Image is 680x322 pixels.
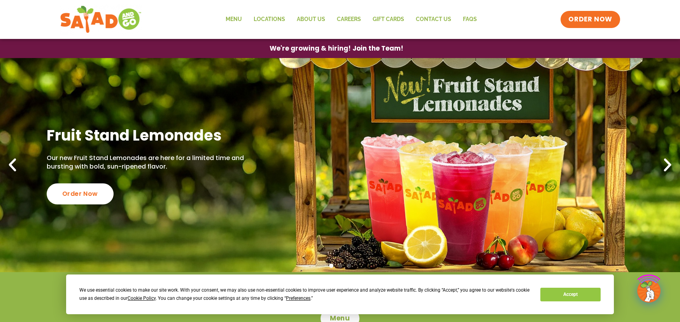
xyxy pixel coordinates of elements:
button: Accept [540,288,600,301]
div: Previous slide [4,157,21,174]
a: ORDER NOW [561,11,620,28]
a: About Us [291,11,331,28]
a: We're growing & hiring! Join the Team! [258,39,415,58]
p: Our new Fruit Stand Lemonades are here for a limited time and bursting with bold, sun-ripened fla... [47,154,256,171]
nav: Menu [220,11,483,28]
span: Go to slide 2 [338,264,342,268]
a: Locations [248,11,291,28]
a: GIFT CARDS [367,11,410,28]
h4: Weekdays 6:30am-9pm (breakfast until 10:30am) [16,284,664,292]
span: Go to slide 1 [329,264,333,268]
img: new-SAG-logo-768×292 [60,4,142,35]
h2: Fruit Stand Lemonades [47,126,256,145]
div: Order Now [47,183,114,204]
div: We use essential cookies to make our site work. With your consent, we may also use non-essential ... [79,286,531,303]
span: ORDER NOW [568,15,612,24]
span: We're growing & hiring! Join the Team! [270,45,403,52]
div: Cookie Consent Prompt [66,274,614,314]
a: FAQs [457,11,483,28]
a: Careers [331,11,367,28]
a: Menu [220,11,248,28]
a: Contact Us [410,11,457,28]
div: Next slide [659,157,676,174]
span: Preferences [286,296,310,301]
span: Go to slide 3 [347,264,351,268]
h4: Weekends 7am-9pm (breakfast until 11am) [16,296,664,305]
span: Cookie Policy [128,296,156,301]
